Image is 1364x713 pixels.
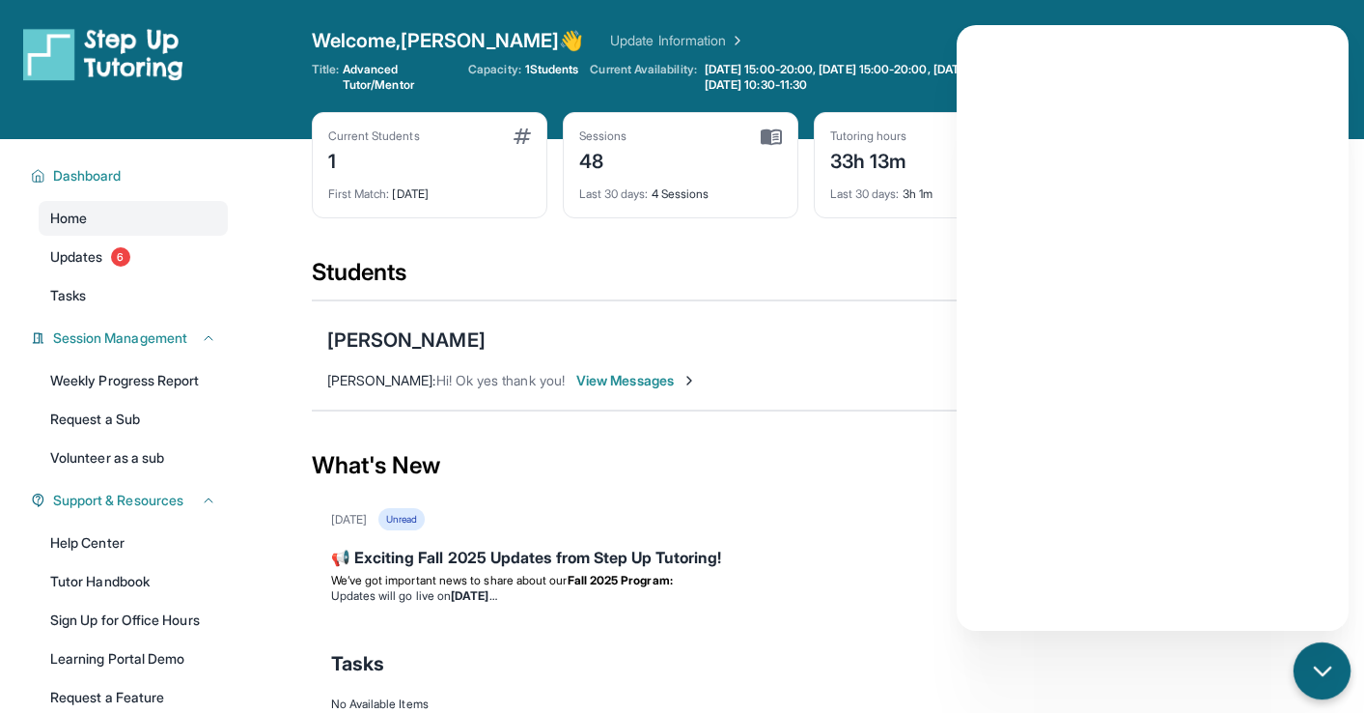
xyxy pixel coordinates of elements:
[436,372,565,388] span: Hi! Ok yes thank you!
[327,327,486,354] div: [PERSON_NAME]
[331,546,1281,573] div: 📢 Exciting Fall 2025 Updates from Step Up Tutoring!
[328,144,420,175] div: 1
[331,650,384,677] span: Tasks
[701,62,1300,93] a: [DATE] 15:00-20:00, [DATE] 15:00-20:00, [DATE] 15:00-11:30, [DATE] 10:30-20:00, [DATE] 15:00-20:0...
[39,402,228,437] a: Request a Sub
[830,186,900,201] span: Last 30 days :
[331,697,1281,712] div: No Available Items
[50,209,87,228] span: Home
[39,363,228,398] a: Weekly Progress Report
[312,62,339,93] span: Title:
[39,564,228,599] a: Tutor Handbook
[568,573,673,587] strong: Fall 2025 Program:
[705,62,1296,93] span: [DATE] 15:00-20:00, [DATE] 15:00-20:00, [DATE] 15:00-11:30, [DATE] 10:30-20:00, [DATE] 15:00-20:0...
[610,31,745,50] a: Update Information
[45,328,216,348] button: Session Management
[579,144,627,175] div: 48
[331,512,367,528] div: [DATE]
[53,328,187,348] span: Session Management
[53,491,183,510] span: Support & Resources
[39,278,228,313] a: Tasks
[312,27,584,54] span: Welcome, [PERSON_NAME] 👋
[53,166,122,185] span: Dashboard
[579,128,627,144] div: Sessions
[590,62,696,93] span: Current Availability:
[50,286,86,305] span: Tasks
[331,588,1281,604] li: Updates will go live on
[39,603,228,638] a: Sign Up for Office Hours
[39,526,228,560] a: Help Center
[957,25,1349,631] iframe: Chatbot
[830,144,907,175] div: 33h 13m
[579,186,649,201] span: Last 30 days :
[525,62,579,77] span: 1 Students
[726,31,745,50] img: Chevron Right
[39,201,228,236] a: Home
[1294,642,1350,699] button: chat-button
[23,27,183,81] img: logo
[327,372,436,388] span: [PERSON_NAME] :
[576,371,697,390] span: View Messages
[312,257,1300,299] div: Students
[830,128,907,144] div: Tutoring hours
[761,128,782,146] img: card
[468,62,521,77] span: Capacity:
[830,175,1033,202] div: 3h 1m
[39,642,228,676] a: Learning Portal Demo
[682,373,697,388] img: Chevron-Right
[451,588,496,603] strong: [DATE]
[514,128,531,144] img: card
[579,175,782,202] div: 4 Sessions
[45,166,216,185] button: Dashboard
[328,128,420,144] div: Current Students
[378,508,425,530] div: Unread
[50,247,103,267] span: Updates
[328,175,531,202] div: [DATE]
[312,423,1300,508] div: What's New
[343,62,457,93] span: Advanced Tutor/Mentor
[331,573,568,587] span: We’ve got important news to share about our
[45,491,216,510] button: Support & Resources
[39,441,228,475] a: Volunteer as a sub
[328,186,390,201] span: First Match :
[111,247,130,267] span: 6
[39,240,228,274] a: Updates6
